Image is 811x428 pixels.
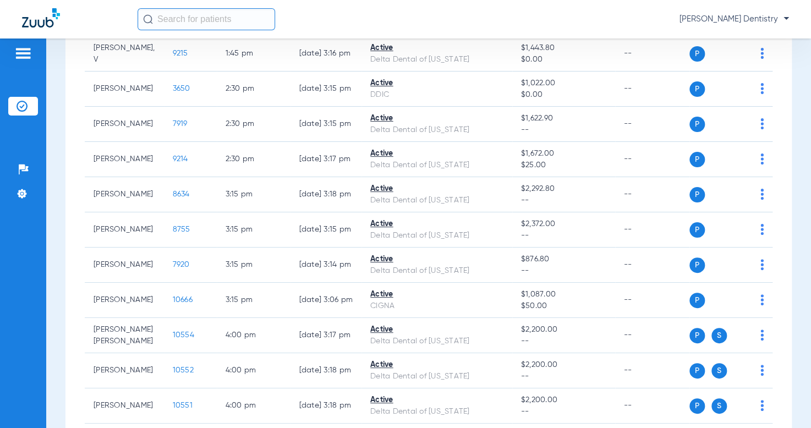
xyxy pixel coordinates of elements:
span: [PERSON_NAME] Dentistry [680,14,789,25]
td: [DATE] 3:15 PM [291,212,362,248]
img: group-dot-blue.svg [760,294,764,305]
td: [DATE] 3:18 PM [291,353,362,388]
span: S [711,328,727,343]
span: $1,443.80 [521,42,606,54]
td: -- [615,248,689,283]
td: 3:15 PM [217,283,291,318]
td: [DATE] 3:06 PM [291,283,362,318]
span: -- [521,124,606,136]
td: -- [615,72,689,107]
span: $876.80 [521,254,606,265]
img: Zuub Logo [22,8,60,28]
img: group-dot-blue.svg [760,224,764,235]
span: P [689,46,705,62]
span: $2,200.00 [521,324,606,336]
span: -- [521,265,606,277]
td: [DATE] 3:14 PM [291,248,362,283]
td: [PERSON_NAME] [85,248,164,283]
td: [PERSON_NAME] [85,283,164,318]
td: 3:15 PM [217,248,291,283]
td: -- [615,388,689,424]
span: $25.00 [521,160,606,171]
div: Delta Dental of [US_STATE] [370,265,503,277]
td: 3:15 PM [217,212,291,248]
td: 2:30 PM [217,142,291,177]
div: Active [370,359,503,371]
span: $2,200.00 [521,359,606,371]
span: 10551 [173,402,193,409]
td: [DATE] 3:15 PM [291,72,362,107]
div: Active [370,218,503,230]
span: $1,087.00 [521,289,606,300]
td: [PERSON_NAME] [85,353,164,388]
span: 10666 [173,296,193,304]
td: [PERSON_NAME] [85,388,164,424]
span: $1,022.00 [521,78,606,89]
span: P [689,187,705,202]
img: group-dot-blue.svg [760,118,764,129]
span: S [711,398,727,414]
div: Delta Dental of [US_STATE] [370,371,503,382]
div: Chat Widget [756,375,811,428]
span: P [689,257,705,273]
span: $2,200.00 [521,394,606,406]
span: 3650 [173,85,190,92]
img: hamburger-icon [14,47,32,60]
div: Active [370,324,503,336]
span: 7920 [173,261,190,268]
span: P [689,222,705,238]
td: 1:45 PM [217,36,291,72]
td: -- [615,283,689,318]
td: [PERSON_NAME] [85,212,164,248]
img: group-dot-blue.svg [760,365,764,376]
div: Active [370,394,503,406]
span: 9215 [173,50,188,57]
span: P [689,398,705,414]
span: P [689,81,705,97]
span: -- [521,406,606,418]
div: Delta Dental of [US_STATE] [370,54,503,65]
td: [DATE] 3:16 PM [291,36,362,72]
span: -- [521,230,606,242]
td: [DATE] 3:15 PM [291,107,362,142]
td: -- [615,36,689,72]
div: Delta Dental of [US_STATE] [370,406,503,418]
div: CIGNA [370,300,503,312]
span: S [711,363,727,378]
td: -- [615,353,689,388]
td: [DATE] 3:17 PM [291,318,362,353]
span: $1,672.00 [521,148,606,160]
span: 10552 [173,366,194,374]
td: -- [615,212,689,248]
span: 8634 [173,190,190,198]
div: Active [370,289,503,300]
td: 4:00 PM [217,318,291,353]
div: Active [370,254,503,265]
td: 4:00 PM [217,353,291,388]
span: P [689,152,705,167]
img: group-dot-blue.svg [760,83,764,94]
span: $1,622.90 [521,113,606,124]
span: P [689,117,705,132]
input: Search for patients [138,8,275,30]
span: P [689,293,705,308]
span: P [689,328,705,343]
span: P [689,363,705,378]
img: group-dot-blue.svg [760,189,764,200]
span: 7919 [173,120,188,128]
img: group-dot-blue.svg [760,153,764,164]
span: $2,292.80 [521,183,606,195]
td: [PERSON_NAME] [85,177,164,212]
td: [PERSON_NAME] [85,142,164,177]
td: 3:15 PM [217,177,291,212]
span: $50.00 [521,300,606,312]
td: -- [615,142,689,177]
div: Delta Dental of [US_STATE] [370,230,503,242]
div: Delta Dental of [US_STATE] [370,336,503,347]
td: [PERSON_NAME], V [85,36,164,72]
span: $0.00 [521,89,606,101]
span: -- [521,336,606,347]
div: Active [370,42,503,54]
td: -- [615,318,689,353]
td: 2:30 PM [217,72,291,107]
